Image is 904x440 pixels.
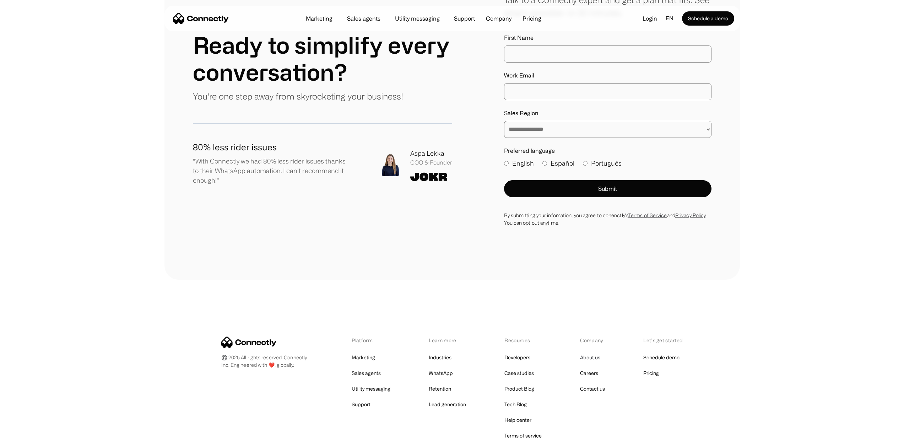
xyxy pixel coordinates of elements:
button: Submit [504,180,711,197]
label: First Name [504,33,711,42]
a: Help center [504,415,531,425]
a: Schedule demo [643,353,680,363]
a: Developers [504,353,530,363]
a: Support [448,16,481,21]
input: Português [583,161,588,166]
a: Sales agents [341,16,386,21]
label: Español [542,159,574,168]
a: Sales agents [352,368,381,378]
a: Utility messaging [389,16,445,21]
input: Español [542,161,547,166]
a: Marketing [300,16,338,21]
h1: 80% less rider issues [193,141,348,154]
a: Schedule a demo [682,11,734,26]
a: Marketing [352,353,375,363]
label: Português [583,159,622,168]
div: By submitting your infomation, you agree to conenctly’s and . You can opt out anytime. [504,211,711,226]
a: Careers [580,368,598,378]
ul: Language list [14,428,43,438]
a: Terms of Service [628,213,667,218]
a: About us [580,353,600,363]
a: Product Blog [504,384,534,394]
aside: Language selected: English [7,427,43,438]
a: Industries [429,353,451,363]
label: Work Email [504,71,711,80]
a: Support [352,399,370,409]
p: You're one step away from skyrocketing your business! [193,90,403,103]
a: Retention [429,384,451,394]
div: Learn more [429,337,466,344]
div: Company [484,14,514,23]
div: Platform [352,337,390,344]
label: Sales Region [504,109,711,117]
a: home [173,13,229,24]
a: Pricing [517,16,547,21]
div: en [663,13,682,24]
a: Case studies [504,368,534,378]
a: Lead generation [429,399,466,409]
div: Aspa Lekka [410,149,452,158]
a: Contact us [580,384,605,394]
a: Pricing [643,368,659,378]
a: Utility messaging [352,384,390,394]
label: English [504,159,534,168]
div: Let’s get started [643,337,683,344]
div: Company [580,337,605,344]
a: WhatsApp [429,368,453,378]
p: "With Connectly we had 80% less rider issues thanks to their WhatsApp automation. I can't recomme... [193,156,348,185]
a: Login [637,13,663,24]
input: English [504,161,509,166]
div: Resources [504,337,542,344]
div: en [666,13,673,24]
a: Tech Blog [504,399,527,409]
label: Preferred language [504,146,711,155]
div: COO & Founder [410,158,452,167]
h1: Ready to simplify every conversation? [193,31,452,86]
div: Company [486,14,511,23]
a: Privacy Policy [675,213,705,218]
